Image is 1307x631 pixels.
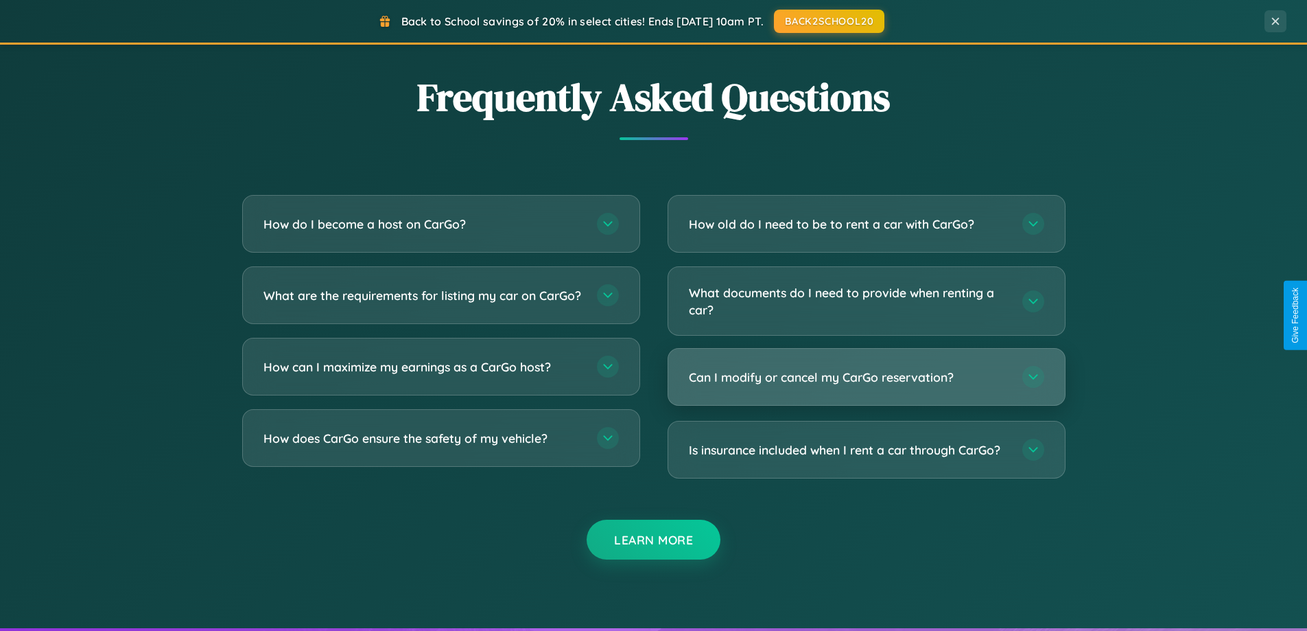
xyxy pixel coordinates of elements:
button: Learn More [587,520,720,560]
h3: How old do I need to be to rent a car with CarGo? [689,216,1009,233]
div: Give Feedback [1291,288,1300,343]
h3: Is insurance included when I rent a car through CarGo? [689,441,1009,459]
h3: How can I maximize my earnings as a CarGo host? [263,358,583,376]
h2: Frequently Asked Questions [242,71,1065,124]
h3: What documents do I need to provide when renting a car? [689,284,1009,318]
span: Back to School savings of 20% in select cities! Ends [DATE] 10am PT. [401,14,764,28]
h3: How does CarGo ensure the safety of my vehicle? [263,430,583,447]
h3: What are the requirements for listing my car on CarGo? [263,287,583,304]
h3: Can I modify or cancel my CarGo reservation? [689,369,1009,386]
h3: How do I become a host on CarGo? [263,216,583,233]
button: BACK2SCHOOL20 [774,10,884,33]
